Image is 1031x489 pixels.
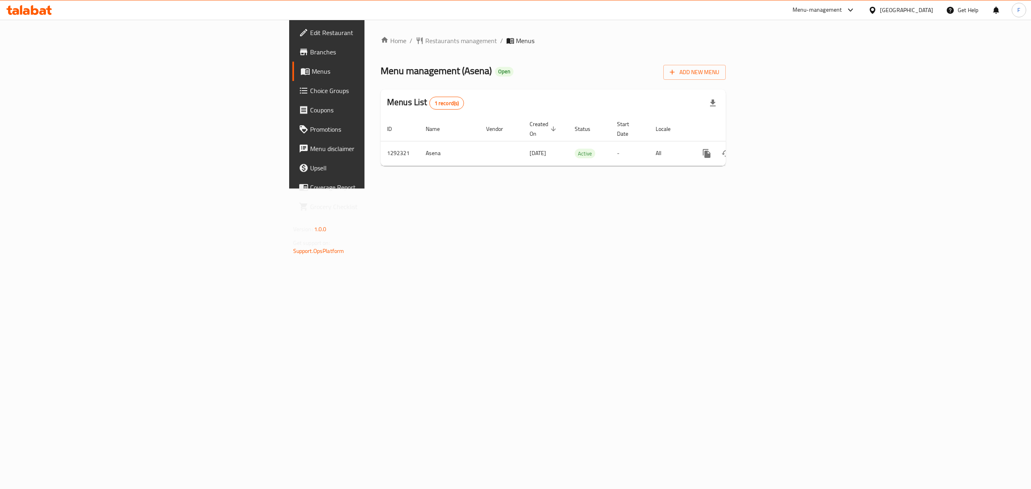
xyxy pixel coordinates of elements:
span: Created On [530,119,559,139]
span: 1 record(s) [430,99,464,107]
span: Open [495,68,513,75]
nav: breadcrumb [381,36,726,46]
span: Menus [312,66,455,76]
a: Upsell [292,158,462,178]
span: Coverage Report [310,182,455,192]
span: Choice Groups [310,86,455,95]
button: more [697,144,716,163]
a: Branches [292,42,462,62]
span: Vendor [486,124,513,134]
a: Coverage Report [292,178,462,197]
td: - [611,141,649,166]
span: F [1017,6,1020,15]
span: Coupons [310,105,455,115]
span: ID [387,124,402,134]
a: Promotions [292,120,462,139]
span: Active [575,149,595,158]
div: Menu-management [793,5,842,15]
span: Edit Restaurant [310,28,455,37]
a: Choice Groups [292,81,462,100]
span: Menu disclaimer [310,144,455,153]
button: Change Status [716,144,736,163]
a: Menus [292,62,462,81]
span: [DATE] [530,148,546,158]
td: All [649,141,691,166]
span: Start Date [617,119,640,139]
a: Edit Restaurant [292,23,462,42]
span: Promotions [310,124,455,134]
a: Menu disclaimer [292,139,462,158]
span: Version: [293,224,313,234]
th: Actions [691,117,781,141]
span: Menus [516,36,534,46]
span: Name [426,124,450,134]
a: Grocery Checklist [292,197,462,216]
span: Get support on: [293,238,330,248]
span: Grocery Checklist [310,202,455,211]
span: Upsell [310,163,455,173]
span: Branches [310,47,455,57]
div: Total records count [429,97,464,110]
li: / [500,36,503,46]
table: enhanced table [381,117,781,166]
span: Add New Menu [670,67,719,77]
a: Coupons [292,100,462,120]
div: [GEOGRAPHIC_DATA] [880,6,933,15]
span: 1.0.0 [314,224,327,234]
button: Add New Menu [663,65,726,80]
div: Open [495,67,513,77]
span: Locale [656,124,681,134]
div: Export file [703,93,723,113]
a: Support.OpsPlatform [293,246,344,256]
span: Status [575,124,601,134]
h2: Menus List [387,96,464,110]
